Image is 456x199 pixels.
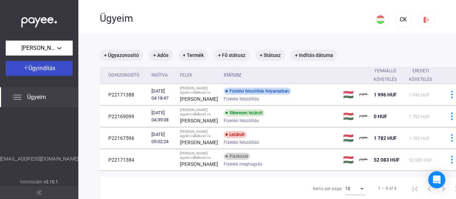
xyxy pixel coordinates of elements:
[359,90,368,99] img: payee-logo
[100,49,143,61] mat-chip: + Ügyazonosító
[180,108,218,116] div: [PERSON_NAME] egyéni vállalkozó vs
[13,93,21,101] img: list.svg
[180,140,218,145] strong: [PERSON_NAME]
[24,65,28,70] img: plus-white.svg
[374,92,397,98] span: 1 996 HUF
[313,184,342,193] div: Items per page:
[6,41,73,56] button: [PERSON_NAME] egyéni vállalkozó
[151,71,168,79] div: Indítva
[21,44,57,52] span: [PERSON_NAME] egyéni vállalkozó
[180,161,218,167] strong: [PERSON_NAME]
[108,71,146,79] div: Ügyazonosító
[151,88,174,102] div: [DATE] 04:18:47
[224,153,250,160] div: Piszkozat
[409,93,430,98] span: 1 996 HUF
[224,95,259,103] span: Fizetési felszólítás
[224,116,259,125] span: Fizetési felszólítás
[180,130,218,138] div: [PERSON_NAME] egyéni vállalkozó vs
[409,114,430,119] span: 1 782 HUF
[340,84,357,105] td: 🇭🇺
[448,112,456,120] img: more-blue
[436,181,451,195] button: Next page
[422,181,436,195] button: Previous page
[374,157,400,163] span: 52 083 HUF
[395,11,412,28] button: CK
[345,186,350,191] span: 10
[221,67,340,84] th: Státusz
[376,15,385,24] img: HU
[409,67,432,84] div: Eredeti követelés
[44,179,58,184] strong: v2.10.1
[423,16,430,23] img: logout-red
[224,88,291,95] div: Fizetési felszólítás folyamatban
[291,49,337,61] mat-chip: + Indítás dátuma
[448,134,456,142] img: more-blue
[37,190,41,195] img: arrow-double-left-grey.svg
[100,84,149,105] td: P22171388
[180,118,218,124] strong: [PERSON_NAME]
[100,149,149,171] td: P22171384
[149,49,173,61] mat-chip: + Adós
[372,11,389,28] button: HU
[340,127,357,149] td: 🇭🇺
[340,149,357,171] td: 🇭🇺
[408,181,422,195] button: First page
[180,86,218,95] div: [PERSON_NAME] egyéni vállalkozó vs
[448,91,456,98] img: more-blue
[409,158,432,163] span: 52 083 HUF
[180,96,218,102] strong: [PERSON_NAME]
[409,67,439,84] div: Eredeti követelés
[21,13,57,28] img: white-payee-white-dot.svg
[100,106,149,127] td: P22169099
[180,71,218,79] div: Felek
[100,12,372,25] div: Ügyeim
[359,156,368,164] img: payee-logo
[6,61,73,76] button: Ügyindítás
[378,184,397,193] div: 1 – 4 of 4
[224,109,265,116] div: Sikeresen lezárult
[28,65,55,72] span: Ügyindítás
[214,49,250,61] mat-chip: + Fő státusz
[359,134,368,142] img: payee-logo
[409,136,430,141] span: 1 782 HUF
[180,151,218,160] div: [PERSON_NAME] egyéni vállalkozó vs
[255,49,285,61] mat-chip: + Státusz
[448,156,456,163] img: more-blue
[224,138,259,147] span: Fizetési felszólítás
[428,171,445,188] div: Open Intercom Messenger
[359,112,368,121] img: payee-logo
[100,127,149,149] td: P22167596
[224,160,262,168] span: Fizetési meghagyás
[27,93,46,101] span: Ügyeim
[418,11,435,28] button: logout-red
[397,15,409,24] div: CK
[374,114,387,119] span: 0 HUF
[374,67,397,84] div: Fennálló követelés
[151,71,174,79] div: Indítva
[108,71,139,79] div: Ügyazonosító
[345,184,365,193] mat-select: Items per page:
[178,49,208,61] mat-chip: + Termék
[151,109,174,124] div: [DATE] 04:39:08
[151,131,174,145] div: [DATE] 05:02:24
[224,131,247,138] div: Lezárult
[374,67,403,84] div: Fennálló követelés
[340,106,357,127] td: 🇭🇺
[374,135,397,141] span: 1 782 HUF
[180,71,192,79] div: Felek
